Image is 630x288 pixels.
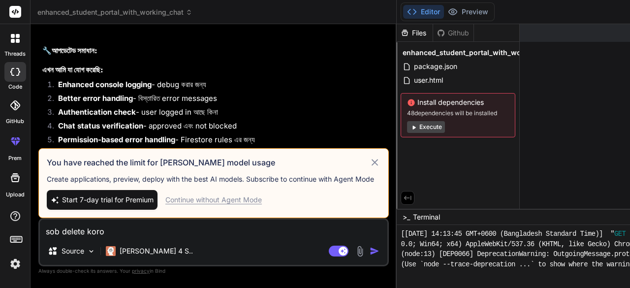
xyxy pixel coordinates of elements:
span: 48 dependencies will be installed [407,109,509,117]
label: code [8,83,22,91]
li: - debug করার জন্য [50,79,387,93]
img: icon [370,246,379,256]
p: Always double-check its answers. Your in Bind [38,266,389,276]
img: Claude 4 Sonnet [106,246,116,256]
label: Upload [6,191,25,199]
span: package.json [413,61,458,72]
button: Preview [444,5,492,19]
img: Pick Models [87,247,95,256]
strong: আপডেটেড সমাধান: [52,46,97,55]
button: Start 7-day trial for Premium [47,190,157,210]
p: Source [62,246,84,256]
span: Start 7-day trial for Premium [62,195,154,205]
button: Execute [407,121,445,133]
span: privacy [132,268,150,274]
span: [[DATE] 14:13:45 GMT+0600 (Bangladesh Standard Time)] " [401,229,614,239]
h2: 🔧 [42,45,387,57]
button: Editor [403,5,444,19]
label: threads [4,50,26,58]
strong: Chat status verification [58,121,143,130]
span: user.html [413,74,444,86]
li: - user logged in আছে কিনা [50,107,387,121]
strong: Authentication check [58,107,136,117]
strong: Enhanced console logging [58,80,152,89]
img: settings [7,256,24,272]
div: Files [397,28,433,38]
span: >_ [403,212,410,222]
li: - Firestore rules এর জন্য [50,134,387,148]
strong: Permission-based error handling [58,135,175,144]
p: [PERSON_NAME] 4 S.. [120,246,193,256]
textarea: sob delete koro [40,220,387,237]
div: Github [433,28,473,38]
span: enhanced_student_portal_with_working_chat [37,7,192,17]
li: - বিস্তারিত error messages [50,93,387,107]
img: attachment [354,246,366,257]
p: Create applications, preview, deploy with the best AI models. Subscribe to continue with Agent Mode [47,174,380,184]
div: Continue without Agent Mode [165,195,262,205]
span: Install dependencies [407,97,509,107]
span: enhanced_student_portal_with_working_chat [403,48,557,58]
strong: এখন আমি যা যোগ করেছি: [42,65,103,74]
h3: You have reached the limit for [PERSON_NAME] model usage [47,157,369,168]
span: GET [614,229,626,239]
strong: Better error handling [58,94,133,103]
li: - approved এবং not blocked [50,121,387,134]
label: GitHub [6,117,24,126]
label: prem [8,154,22,162]
span: Terminal [413,212,440,222]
